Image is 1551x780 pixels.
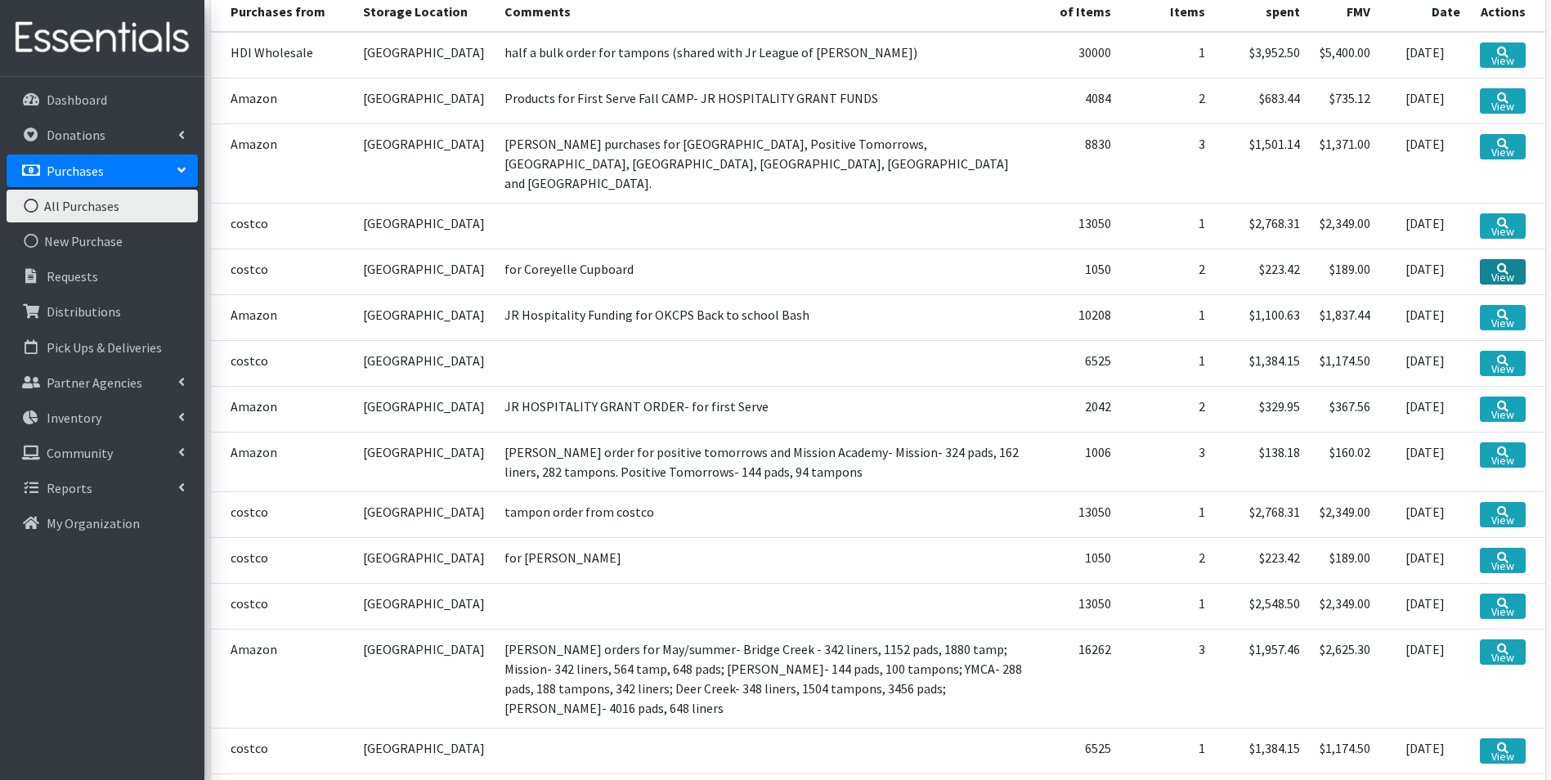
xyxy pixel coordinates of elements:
td: [GEOGRAPHIC_DATA] [353,432,495,491]
td: [DATE] [1380,78,1470,123]
td: [DATE] [1380,432,1470,491]
td: [GEOGRAPHIC_DATA] [353,78,495,123]
a: Distributions [7,295,198,328]
a: View [1480,442,1525,468]
td: [GEOGRAPHIC_DATA] [353,32,495,78]
td: tampon order from costco [495,491,1037,537]
p: Community [47,445,113,461]
td: 10208 [1036,294,1121,340]
td: $5,400.00 [1310,32,1380,78]
td: $735.12 [1310,78,1380,123]
td: JR HOSPITALITY GRANT ORDER- for first Serve [495,386,1037,432]
td: $683.44 [1215,78,1310,123]
p: My Organization [47,515,140,531]
td: $189.00 [1310,537,1380,583]
td: [DATE] [1380,537,1470,583]
td: Amazon [211,123,353,203]
td: $223.42 [1215,249,1310,294]
a: My Organization [7,507,198,540]
td: 2 [1121,537,1216,583]
a: Inventory [7,401,198,434]
td: $3,952.50 [1215,32,1310,78]
td: 1050 [1036,537,1121,583]
td: $1,501.14 [1215,123,1310,203]
a: View [1480,43,1525,68]
td: [GEOGRAPHIC_DATA] [353,340,495,386]
td: [GEOGRAPHIC_DATA] [353,537,495,583]
a: Requests [7,260,198,293]
a: View [1480,259,1525,285]
a: View [1480,502,1525,527]
td: [GEOGRAPHIC_DATA] [353,629,495,728]
td: $367.56 [1310,386,1380,432]
a: View [1480,594,1525,619]
td: 3 [1121,432,1216,491]
td: 4084 [1036,78,1121,123]
a: View [1480,548,1525,573]
td: Amazon [211,78,353,123]
td: $2,768.31 [1215,203,1310,249]
td: 30000 [1036,32,1121,78]
td: 1 [1121,294,1216,340]
td: [DATE] [1380,123,1470,203]
p: Partner Agencies [47,374,142,391]
td: [GEOGRAPHIC_DATA] [353,123,495,203]
td: $1,384.15 [1215,728,1310,773]
p: Reports [47,480,92,496]
td: 3 [1121,629,1216,728]
td: 2 [1121,386,1216,432]
td: 13050 [1036,583,1121,629]
p: Purchases [47,163,104,179]
td: [DATE] [1380,728,1470,773]
td: $2,625.30 [1310,629,1380,728]
td: HDI Wholesale [211,32,353,78]
td: 1 [1121,583,1216,629]
td: $329.95 [1215,386,1310,432]
a: Pick Ups & Deliveries [7,331,198,364]
td: $1,957.46 [1215,629,1310,728]
td: 1 [1121,203,1216,249]
td: half a bulk order for tampons (shared with Jr League of [PERSON_NAME]) [495,32,1037,78]
td: [DATE] [1380,249,1470,294]
a: View [1480,738,1525,764]
td: [DATE] [1380,32,1470,78]
td: $1,100.63 [1215,294,1310,340]
p: Pick Ups & Deliveries [47,339,162,356]
td: 3 [1121,123,1216,203]
td: [GEOGRAPHIC_DATA] [353,491,495,537]
p: Inventory [47,410,101,426]
td: $1,174.50 [1310,728,1380,773]
td: 1050 [1036,249,1121,294]
td: $2,349.00 [1310,583,1380,629]
a: View [1480,351,1525,376]
a: Purchases [7,155,198,187]
td: [DATE] [1380,294,1470,340]
a: View [1480,397,1525,422]
td: $2,349.00 [1310,491,1380,537]
td: $138.18 [1215,432,1310,491]
td: costco [211,491,353,537]
td: 2042 [1036,386,1121,432]
td: Amazon [211,386,353,432]
td: [DATE] [1380,203,1470,249]
td: $2,349.00 [1310,203,1380,249]
td: [DATE] [1380,340,1470,386]
td: [GEOGRAPHIC_DATA] [353,249,495,294]
td: [DATE] [1380,583,1470,629]
a: View [1480,134,1525,159]
td: costco [211,583,353,629]
td: $2,548.50 [1215,583,1310,629]
td: 1 [1121,491,1216,537]
td: [GEOGRAPHIC_DATA] [353,203,495,249]
p: Distributions [47,303,121,320]
td: 6525 [1036,728,1121,773]
td: $1,384.15 [1215,340,1310,386]
p: Requests [47,268,98,285]
img: HumanEssentials [7,11,198,65]
td: 1 [1121,728,1216,773]
td: JR Hospitality Funding for OKCPS Back to school Bash [495,294,1037,340]
p: Dashboard [47,92,107,108]
td: 1 [1121,32,1216,78]
td: $1,174.50 [1310,340,1380,386]
td: [PERSON_NAME] orders for May/summer- Bridge Creek - 342 liners, 1152 pads, 1880 tamp; Mission- 34... [495,629,1037,728]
